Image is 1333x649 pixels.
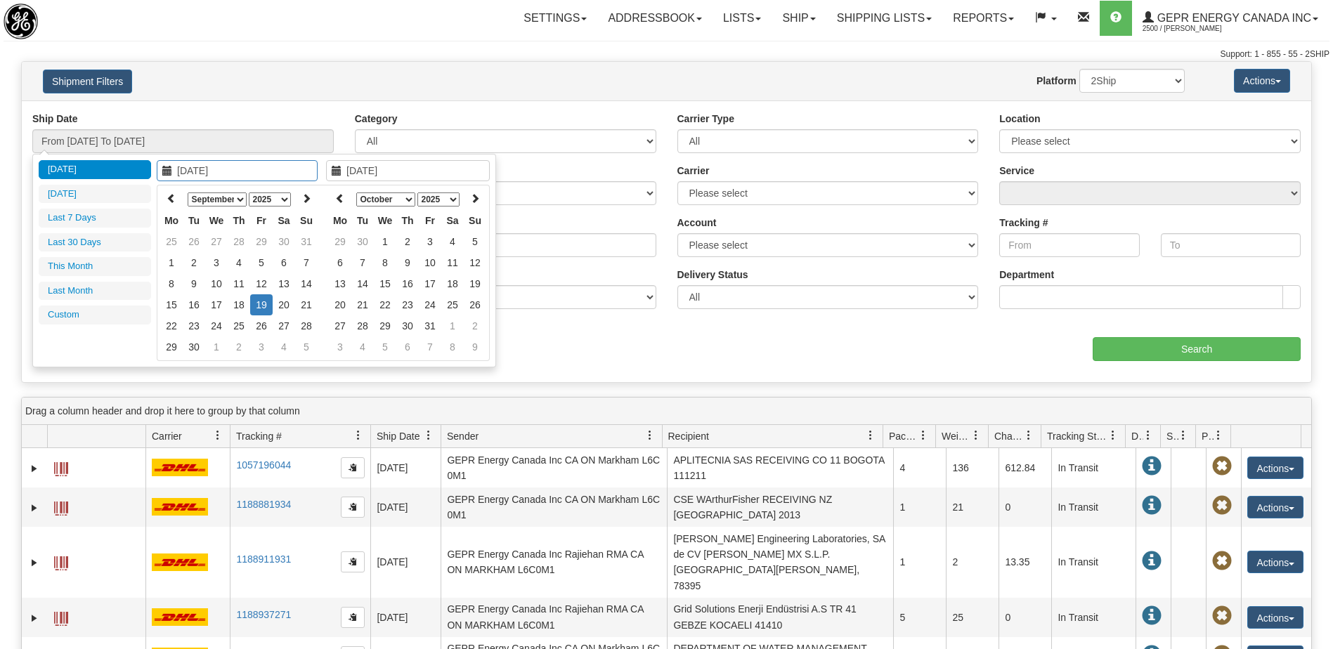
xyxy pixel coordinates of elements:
[1166,429,1178,443] span: Shipment Issues
[677,112,734,126] label: Carrier Type
[273,315,295,336] td: 27
[183,273,205,294] td: 9
[1132,1,1329,36] a: GEPR Energy Canada Inc 2500 / [PERSON_NAME]
[889,429,918,443] span: Packages
[464,336,486,358] td: 9
[893,527,946,598] td: 1
[999,233,1139,257] input: From
[351,231,374,252] td: 30
[228,315,250,336] td: 25
[999,487,1051,527] td: 0
[464,231,486,252] td: 5
[374,294,396,315] td: 22
[273,336,295,358] td: 4
[341,457,365,478] button: Copy to clipboard
[183,252,205,273] td: 2
[329,315,351,336] td: 27
[447,429,479,443] span: Sender
[236,553,291,565] a: 1188911931
[250,252,273,273] td: 5
[1154,12,1311,24] span: GEPR Energy Canada Inc
[329,252,351,273] td: 6
[27,611,41,625] a: Expand
[464,252,486,273] td: 12
[273,210,295,231] th: Sa
[946,487,999,527] td: 21
[329,273,351,294] td: 13
[374,231,396,252] td: 1
[228,294,250,315] td: 18
[419,315,441,336] td: 31
[160,315,183,336] td: 22
[1143,22,1248,36] span: 2500 / [PERSON_NAME]
[667,598,893,637] td: Grid Solutions Enerji Endüstrisi A.S TR 41 GEBZE KOCAELI 41410
[1051,598,1136,637] td: In Transit
[1212,496,1232,516] span: Pickup Not Assigned
[441,448,667,487] td: GEPR Energy Canada Inc CA ON Markham L6C 0M1
[250,315,273,336] td: 26
[183,315,205,336] td: 23
[464,273,486,294] td: 19
[1051,448,1136,487] td: In Transit
[441,210,464,231] th: Sa
[1093,337,1301,361] input: Search
[464,210,486,231] th: Su
[1051,527,1136,598] td: In Transit
[236,429,282,443] span: Tracking #
[677,164,710,178] label: Carrier
[999,216,1048,230] label: Tracking #
[205,294,228,315] td: 17
[370,487,441,527] td: [DATE]
[942,1,1025,36] a: Reports
[441,527,667,598] td: GEPR Energy Canada Inc Rajiehan RMA CA ON MARKHAM L6C0M1
[441,231,464,252] td: 4
[160,273,183,294] td: 8
[667,487,893,527] td: CSE WArthurFisher RECEIVING NZ [GEOGRAPHIC_DATA] 2013
[1207,424,1230,447] a: Pickup Status filter column settings
[370,598,441,637] td: [DATE]
[1017,424,1041,447] a: Charge filter column settings
[513,1,597,36] a: Settings
[329,231,351,252] td: 29
[396,315,419,336] td: 30
[27,501,41,515] a: Expand
[250,210,273,231] th: Fr
[638,424,662,447] a: Sender filter column settings
[667,527,893,598] td: [PERSON_NAME] Engineering Laboratories, SA de CV [PERSON_NAME] MX S.L.P. [GEOGRAPHIC_DATA][PERSON...
[1036,74,1077,88] label: Platform
[374,210,396,231] th: We
[464,315,486,336] td: 2
[54,605,68,628] a: Label
[228,252,250,273] td: 4
[419,336,441,358] td: 7
[205,336,228,358] td: 1
[329,210,351,231] th: Mo
[464,294,486,315] td: 26
[942,429,971,443] span: Weight
[1142,496,1162,516] span: In Transit
[441,598,667,637] td: GEPR Energy Canada Inc Rajiehan RMA CA ON MARKHAM L6C0M1
[893,598,946,637] td: 5
[295,336,318,358] td: 5
[329,336,351,358] td: 3
[1247,457,1303,479] button: Actions
[396,210,419,231] th: Th
[183,231,205,252] td: 26
[351,294,374,315] td: 21
[351,210,374,231] th: Tu
[417,424,441,447] a: Ship Date filter column settings
[419,252,441,273] td: 10
[999,268,1054,282] label: Department
[441,487,667,527] td: GEPR Energy Canada Inc CA ON Markham L6C 0M1
[54,456,68,478] a: Label
[355,112,398,126] label: Category
[152,498,208,516] img: 7 - DHL_Worldwide
[441,252,464,273] td: 11
[1136,424,1160,447] a: Delivery Status filter column settings
[295,315,318,336] td: 28
[250,336,273,358] td: 3
[43,70,132,93] button: Shipment Filters
[228,273,250,294] td: 11
[183,210,205,231] th: Tu
[964,424,988,447] a: Weight filter column settings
